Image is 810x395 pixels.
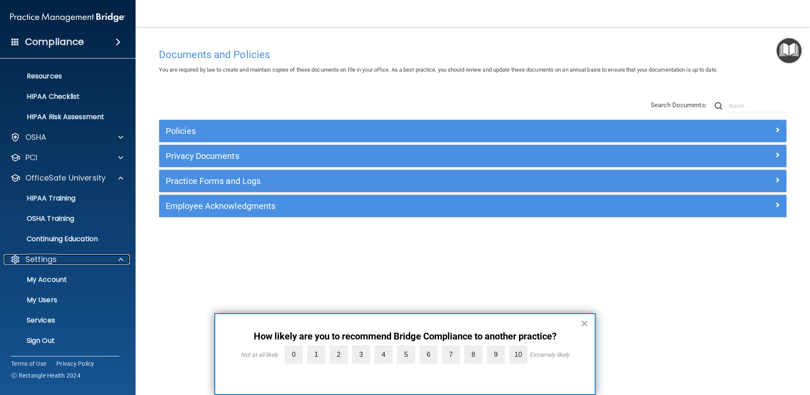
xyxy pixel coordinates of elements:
div: Extremely likely [530,351,569,358]
label: 6 [419,345,438,364]
label: 3 [352,345,370,364]
label: 2 [330,345,348,364]
div: Not at all likely [241,351,278,358]
span: Ⓒ Rectangle Health 2024 [11,371,80,380]
button: Open Resource Center [777,38,802,63]
p: OfficeSafe University [25,173,105,183]
p: Services [6,316,121,325]
p: My Account [6,275,121,284]
span: Search Documents: [651,101,707,109]
h4: Compliance [25,36,84,48]
p: OSHA [25,132,47,142]
p: Sign Out [6,337,121,345]
p: Settings [25,254,57,264]
p: OSHA Training [6,214,74,223]
label: 5 [397,345,415,364]
label: 10 [509,345,527,364]
p: HIPAA Checklist [6,92,121,101]
label: 4 [374,345,393,364]
label: 9 [487,345,505,364]
p: HIPAA Risk Assessment [6,113,121,121]
p: Continuing Education [6,235,121,243]
h5: Practice Forms and Logs [166,176,623,186]
label: 8 [464,345,483,364]
span: You are required by law to create and maintain copies of these documents on file in your office. ... [159,67,718,73]
a: Terms of Use [11,359,46,368]
p: My Users [6,296,121,304]
p: PCI [25,153,37,163]
h5: Employee Acknowledgments [166,201,623,211]
label: 0 [285,345,303,364]
button: Close [580,317,588,330]
h4: Documents and Policies [159,49,787,60]
h5: Policies [166,126,623,136]
p: How likely are you to recommend Bridge Compliance to another practice? [232,331,578,342]
img: PMB logo [10,9,125,26]
h5: Privacy Documents [166,151,623,161]
input: Search [729,100,787,112]
a: Privacy Policy [56,359,94,368]
p: HIPAA Training [6,194,75,203]
label: 1 [307,345,325,364]
p: Resources [6,72,121,81]
img: ic-search.3b580494.png [715,102,722,110]
label: 7 [442,345,460,364]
